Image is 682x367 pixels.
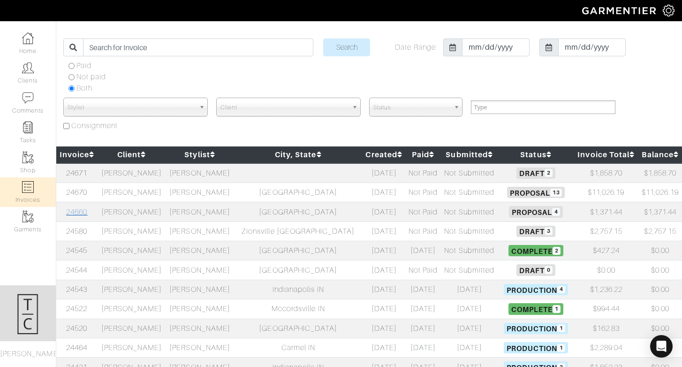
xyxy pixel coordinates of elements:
[574,163,638,183] td: $1,858.70
[22,181,34,193] img: orders-icon-0abe47150d42831381b5fb84f609e132dff9fe21cb692f30cb5eec754e2cba89.png
[22,211,34,222] img: garments-icon-b7da505a4dc4fd61783c78ac3ca0ef83fa9d6f193b1c9dc38574b1d14d53ca28.png
[446,150,493,159] a: Submitted
[574,202,638,222] td: $1,371.44
[508,245,563,256] span: Complete
[406,241,441,260] td: [DATE]
[363,319,406,338] td: [DATE]
[441,280,498,299] td: [DATE]
[98,163,166,183] td: [PERSON_NAME]
[557,344,565,352] span: 1
[166,183,234,202] td: [PERSON_NAME]
[22,122,34,133] img: reminder-icon-8004d30b9f0a5d33ae49ab947aed9ed385cf756f9e5892f1edd6e32f2345188e.png
[638,280,682,299] td: $0.00
[508,303,563,314] span: Complete
[98,299,166,319] td: [PERSON_NAME]
[66,169,87,177] a: 24671
[166,260,234,280] td: [PERSON_NAME]
[441,338,498,357] td: [DATE]
[441,299,498,319] td: [DATE]
[507,187,565,198] span: Proposal
[406,280,441,299] td: [DATE]
[406,299,441,319] td: [DATE]
[638,163,682,183] td: $1,858.70
[275,150,322,159] a: City, State
[363,222,406,241] td: [DATE]
[66,227,87,236] a: 24580
[553,247,561,255] span: 2
[166,202,234,222] td: [PERSON_NAME]
[234,338,363,357] td: Carmel IN
[663,5,674,16] img: gear-icon-white-bd11855cb880d31180b6d7d6211b90ccbf57a29d726f0c71d8c61bd08dd39cc2.png
[545,266,553,274] span: 0
[406,319,441,338] td: [DATE]
[574,260,638,280] td: $0.00
[516,226,555,237] span: Draft
[166,241,234,260] td: [PERSON_NAME]
[66,344,87,352] a: 24464
[574,280,638,299] td: $1,236.22
[552,208,560,216] span: 4
[412,150,434,159] a: Paid
[545,227,553,235] span: 3
[363,260,406,280] td: [DATE]
[22,92,34,104] img: comment-icon-a0a6a9ef722e966f86d9cbdc48e553b5cf19dbc54f86b18d962a5391bc8f6eb6.png
[638,260,682,280] td: $0.00
[76,60,91,71] label: Paid
[363,183,406,202] td: [DATE]
[220,98,348,117] span: Client
[166,319,234,338] td: [PERSON_NAME]
[516,168,555,179] span: Draft
[574,183,638,202] td: $11,026.19
[406,260,441,280] td: Not Paid
[66,324,87,333] a: 24520
[642,150,679,159] a: Balance
[557,324,565,332] span: 1
[76,83,92,94] label: Both
[574,299,638,319] td: $994.44
[577,2,663,19] img: garmentier-logo-header-white-b43fb05a5012e4ada735d5af1a66efaba907eab6374d6393d1fbf88cb4ef424d.png
[441,241,498,260] td: Not Submitted
[234,260,363,280] td: [GEOGRAPHIC_DATA]
[504,323,568,334] span: Production
[76,71,106,83] label: Not paid
[66,266,87,275] a: 24544
[406,183,441,202] td: Not Paid
[234,280,363,299] td: Indianapolis IN
[650,335,673,358] div: Open Intercom Messenger
[98,241,166,260] td: [PERSON_NAME]
[166,338,234,357] td: [PERSON_NAME]
[166,222,234,241] td: [PERSON_NAME]
[66,305,87,313] a: 24522
[98,280,166,299] td: [PERSON_NAME]
[234,183,363,202] td: [GEOGRAPHIC_DATA]
[98,338,166,357] td: [PERSON_NAME]
[373,98,450,117] span: Status
[68,98,195,117] span: Stylist
[638,338,682,357] td: $0.00
[441,183,498,202] td: Not Submitted
[184,150,215,159] a: Stylist
[166,163,234,183] td: [PERSON_NAME]
[66,188,87,197] a: 24670
[441,222,498,241] td: Not Submitted
[234,319,363,338] td: [GEOGRAPHIC_DATA]
[98,183,166,202] td: [PERSON_NAME]
[363,163,406,183] td: [DATE]
[577,150,635,159] a: Invoice Total
[406,222,441,241] td: Not Paid
[71,120,118,131] label: Consignment
[520,150,551,159] a: Status
[441,319,498,338] td: [DATE]
[234,241,363,260] td: [GEOGRAPHIC_DATA]
[363,202,406,222] td: [DATE]
[441,202,498,222] td: Not Submitted
[98,222,166,241] td: [PERSON_NAME]
[22,62,34,74] img: clients-icon-6bae9207a08558b7cb47a8932f037763ab4055f8c8b6bfacd5dc20c3e0201464.png
[234,299,363,319] td: Mccordsville IN
[66,285,87,294] a: 24543
[365,150,402,159] a: Created
[574,241,638,260] td: $427.24
[66,208,87,216] a: 24660
[550,189,562,197] span: 13
[638,319,682,338] td: $0.00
